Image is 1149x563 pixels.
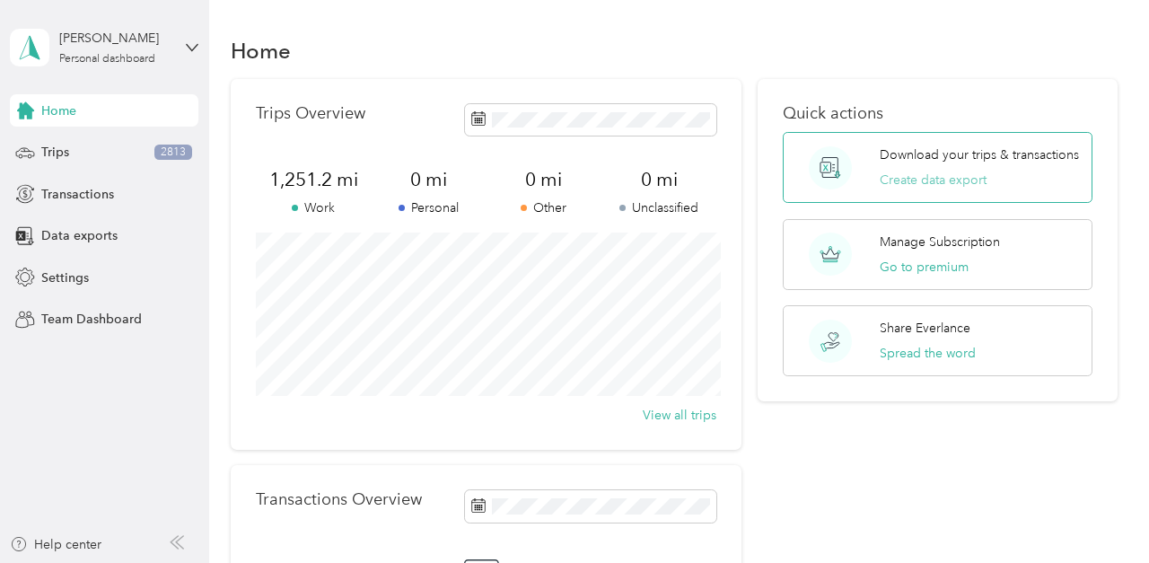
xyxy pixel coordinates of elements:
p: Transactions Overview [256,490,422,509]
button: Create data export [880,171,987,189]
iframe: Everlance-gr Chat Button Frame [1048,462,1149,563]
p: Download your trips & transactions [880,145,1079,164]
p: Trips Overview [256,104,365,123]
span: Home [41,101,76,120]
span: 1,251.2 mi [256,167,371,192]
span: Trips [41,143,69,162]
button: Spread the word [880,344,976,363]
span: Team Dashboard [41,310,142,329]
p: Unclassified [601,198,716,217]
span: Settings [41,268,89,287]
p: Other [487,198,601,217]
span: 0 mi [487,167,601,192]
span: Transactions [41,185,114,204]
button: Help center [10,535,101,554]
button: View all trips [643,406,716,425]
div: [PERSON_NAME] [59,29,171,48]
h1: Home [231,41,291,60]
span: 0 mi [601,167,716,192]
p: Quick actions [783,104,1093,123]
p: Work [256,198,371,217]
p: Share Everlance [880,319,970,338]
span: Data exports [41,226,118,245]
span: 0 mi [371,167,486,192]
div: Personal dashboard [59,54,155,65]
p: Manage Subscription [880,233,1000,251]
button: Go to premium [880,258,969,277]
p: Personal [371,198,486,217]
span: 2813 [154,145,192,161]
